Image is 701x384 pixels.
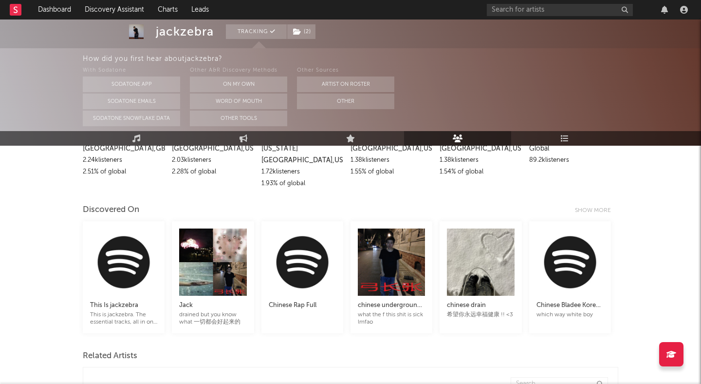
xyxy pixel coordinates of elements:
div: what the f this shit is sick lmfao [358,311,425,326]
button: Sodatone App [83,77,180,92]
div: Jack [179,300,246,311]
button: Artist on Roster [297,77,394,92]
a: Chinese Rap Full [269,290,336,319]
div: This Is jackzebra [90,300,157,311]
a: chinese underground rap lolwhat the f this shit is sick lmfao [358,290,425,326]
div: 1.54 % of global [440,166,521,178]
div: [GEOGRAPHIC_DATA] , US [440,143,521,154]
div: This is jackzebra. The essential tracks, all in one playlist. [90,311,157,326]
button: Tracking [226,24,287,39]
div: With Sodatone [83,65,180,77]
input: Search for artists [487,4,633,16]
div: How did you first hear about jackzebra ? [83,53,701,65]
div: 1.93 % of global [261,178,343,190]
a: Chinese Bladee Korean 2holliswhich way white boy [536,290,604,319]
div: chinese underground rap lol [358,300,425,311]
div: 2.03k listeners [172,154,254,166]
div: [GEOGRAPHIC_DATA] , US [172,143,254,154]
div: 1.38k listeners [350,154,432,166]
div: Global [529,143,611,154]
a: chinese drain希望你永远幸福健康 !! <3 [447,290,514,319]
div: 1.72k listeners [261,166,343,178]
button: Other [297,94,394,109]
button: Other Tools [190,111,287,126]
button: Sodatone Snowflake Data [83,111,180,126]
div: [GEOGRAPHIC_DATA] , US [350,143,432,154]
div: 89.2k listeners [529,154,611,166]
span: Related Artists [83,350,137,362]
button: Sodatone Emails [83,94,180,109]
a: This Is jackzebraThis is jackzebra. The essential tracks, all in one playlist. [90,290,157,326]
div: 2.51 % of global [83,166,165,178]
div: 1.38k listeners [440,154,521,166]
div: Show more [575,205,618,216]
div: Other Sources [297,65,394,77]
div: [GEOGRAPHIC_DATA] , GB [83,143,165,154]
div: [US_STATE][GEOGRAPHIC_DATA] , US [261,143,343,166]
span: ( 2 ) [287,24,316,39]
div: Other A&R Discovery Methods [190,65,287,77]
div: drained but you know what 一切都会好起来的 [179,311,246,326]
div: Chinese Rap Full [269,300,336,311]
a: Jackdrained but you know what 一切都会好起来的 [179,290,246,326]
div: 希望你永远幸福健康 !! <3 [447,311,514,319]
button: On My Own [190,77,287,92]
div: Chinese Bladee Korean 2hollis [536,300,604,311]
div: chinese drain [447,300,514,311]
div: Discovered On [83,204,139,216]
div: 2.28 % of global [172,166,254,178]
div: which way white boy [536,311,604,319]
div: 1.55 % of global [350,166,432,178]
button: (2) [287,24,315,39]
button: Word Of Mouth [190,94,287,109]
div: 2.24k listeners [83,154,165,166]
div: jackzebra [156,24,214,39]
